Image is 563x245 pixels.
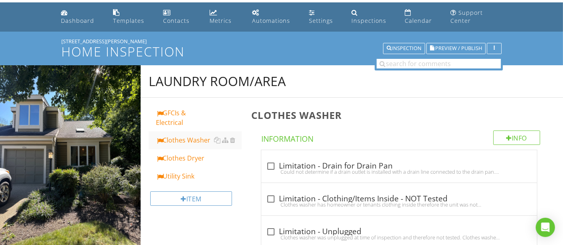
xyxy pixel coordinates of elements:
div: Automations [252,17,290,24]
a: Inspections [348,6,395,28]
div: Dashboard [61,17,95,24]
div: Utility Sink [156,171,241,181]
div: Item [150,191,232,206]
a: Support Center [448,6,505,28]
div: Open Intercom Messenger [536,218,555,237]
h4: Information [261,131,540,144]
h1: Home Inspection [61,44,501,58]
div: [STREET_ADDRESS][PERSON_NAME] [61,38,501,44]
a: Preview / Publish [426,44,486,51]
button: Inspection [383,43,425,54]
a: Inspection [383,44,425,51]
div: Could not determine if a drain outlet is installed with a drain line connected to the drain pan. ... [266,169,532,175]
button: Preview / Publish [426,43,486,54]
h3: Clothes Washer [251,110,550,120]
div: Clothes Washer [156,135,241,145]
a: Calendar [402,6,441,28]
a: Automations (Basic) [249,6,299,28]
a: Dashboard [58,6,104,28]
a: Metrics [206,6,242,28]
div: GFCIs & Electrical [156,108,241,127]
a: Contacts [160,6,200,28]
div: Clothes Dryer [156,153,241,163]
div: Settings [309,17,333,24]
div: Clothes washer has homeowner or tenants clothing inside therefore the unit was not operated. Have... [266,201,532,208]
div: Inspection [387,46,422,51]
div: Metrics [210,17,232,24]
div: Laundry Room/Area [149,73,286,89]
div: Templates [113,17,144,24]
div: Support Center [451,9,483,24]
div: Inspections [351,17,386,24]
a: Settings [306,6,342,28]
input: search for comments [377,59,501,68]
div: Calendar [405,17,432,24]
div: Clothes washer was unplugged at time of inspection and therefore not tested. Clothes washer opera... [266,234,532,241]
span: Preview / Publish [435,46,482,51]
a: Templates [110,6,153,28]
div: Info [493,131,541,145]
div: Contacts [163,17,190,24]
